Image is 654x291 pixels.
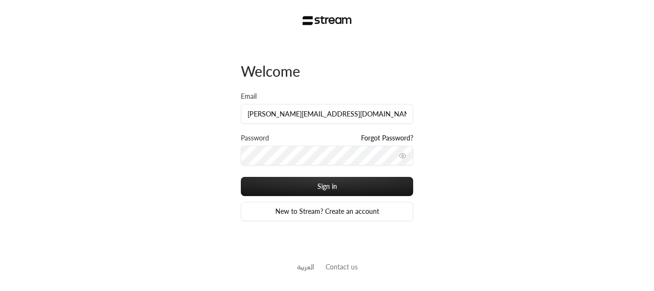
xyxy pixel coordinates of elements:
[241,202,413,221] a: New to Stream? Create an account
[241,62,300,80] span: Welcome
[326,262,358,272] button: Contact us
[303,16,352,25] img: Stream Logo
[241,133,269,143] label: Password
[326,263,358,271] a: Contact us
[241,92,257,101] label: Email
[361,133,413,143] a: Forgot Password?
[395,148,410,163] button: toggle password visibility
[241,177,413,196] button: Sign in
[297,258,314,276] a: العربية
